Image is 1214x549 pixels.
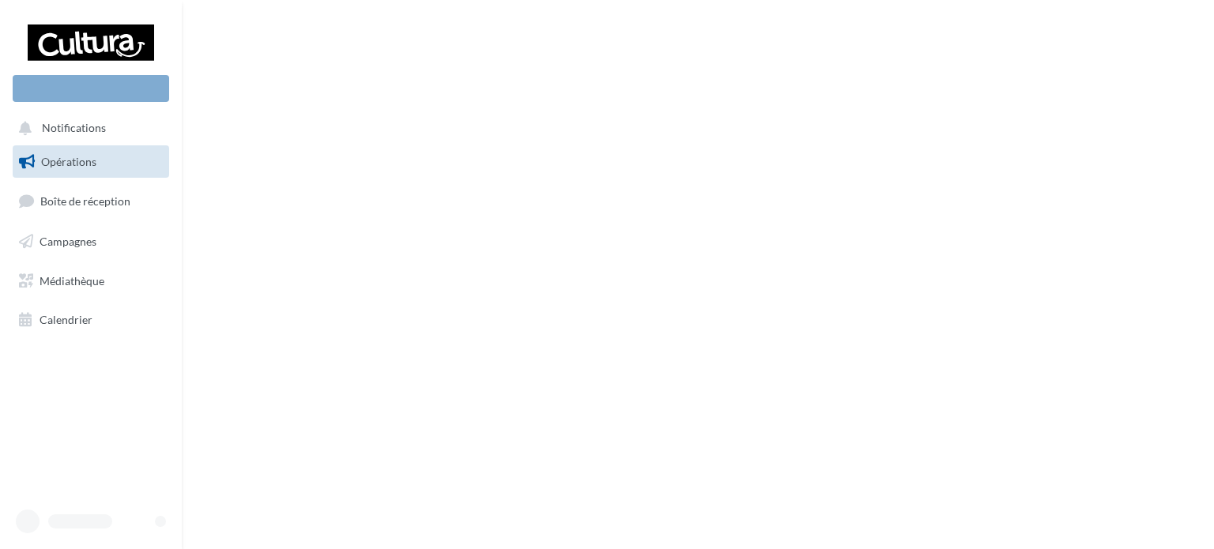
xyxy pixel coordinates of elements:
a: Boîte de réception [9,184,172,218]
a: Calendrier [9,303,172,337]
a: Opérations [9,145,172,179]
span: Opérations [41,155,96,168]
span: Calendrier [40,313,92,326]
span: Boîte de réception [40,194,130,208]
span: Campagnes [40,235,96,248]
a: Médiathèque [9,265,172,298]
a: Campagnes [9,225,172,258]
span: Notifications [42,122,106,135]
span: Médiathèque [40,273,104,287]
div: Nouvelle campagne [13,75,169,102]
